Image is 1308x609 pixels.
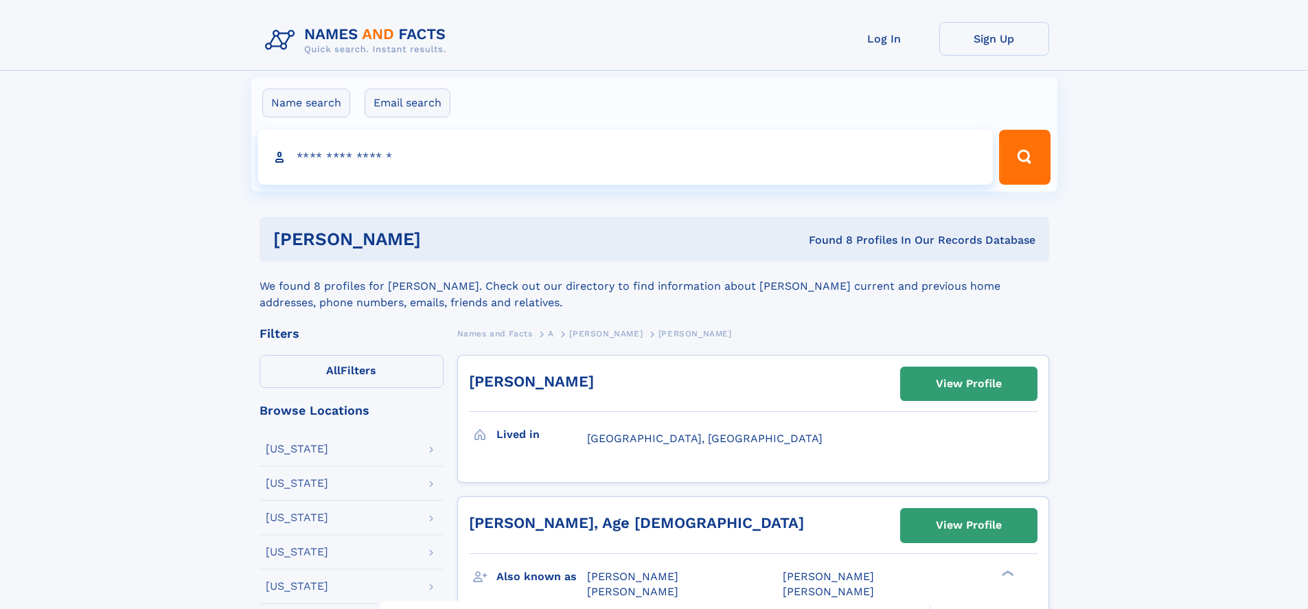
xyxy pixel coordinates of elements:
[901,509,1037,542] a: View Profile
[457,325,533,342] a: Names and Facts
[266,444,328,455] div: [US_STATE]
[260,404,444,417] div: Browse Locations
[658,329,732,338] span: [PERSON_NAME]
[469,514,804,531] a: [PERSON_NAME], Age [DEMOGRAPHIC_DATA]
[496,565,587,588] h3: Also known as
[262,89,350,117] label: Name search
[266,478,328,489] div: [US_STATE]
[587,585,678,598] span: [PERSON_NAME]
[260,262,1049,311] div: We found 8 profiles for [PERSON_NAME]. Check out our directory to find information about [PERSON_...
[326,364,341,377] span: All
[548,329,554,338] span: A
[273,231,615,248] h1: [PERSON_NAME]
[783,570,874,583] span: [PERSON_NAME]
[258,130,994,185] input: search input
[569,329,643,338] span: [PERSON_NAME]
[999,130,1050,185] button: Search Button
[615,233,1035,248] div: Found 8 Profiles In Our Records Database
[587,570,678,583] span: [PERSON_NAME]
[998,568,1015,577] div: ❯
[587,432,823,445] span: [GEOGRAPHIC_DATA], [GEOGRAPHIC_DATA]
[266,547,328,558] div: [US_STATE]
[469,373,594,390] a: [PERSON_NAME]
[829,22,939,56] a: Log In
[260,22,457,59] img: Logo Names and Facts
[569,325,643,342] a: [PERSON_NAME]
[783,585,874,598] span: [PERSON_NAME]
[260,355,444,388] label: Filters
[260,328,444,340] div: Filters
[365,89,450,117] label: Email search
[548,325,554,342] a: A
[901,367,1037,400] a: View Profile
[936,368,1002,400] div: View Profile
[936,509,1002,541] div: View Profile
[939,22,1049,56] a: Sign Up
[266,581,328,592] div: [US_STATE]
[266,512,328,523] div: [US_STATE]
[496,423,587,446] h3: Lived in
